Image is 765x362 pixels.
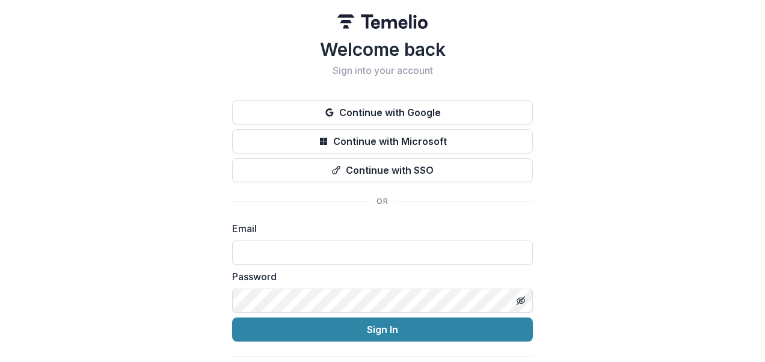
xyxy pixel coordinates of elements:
button: Continue with Microsoft [232,129,533,153]
h1: Welcome back [232,38,533,60]
button: Toggle password visibility [511,291,530,310]
button: Continue with SSO [232,158,533,182]
button: Sign In [232,318,533,342]
button: Continue with Google [232,100,533,124]
img: Temelio [337,14,428,29]
label: Password [232,269,526,284]
label: Email [232,221,526,236]
h2: Sign into your account [232,65,533,76]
